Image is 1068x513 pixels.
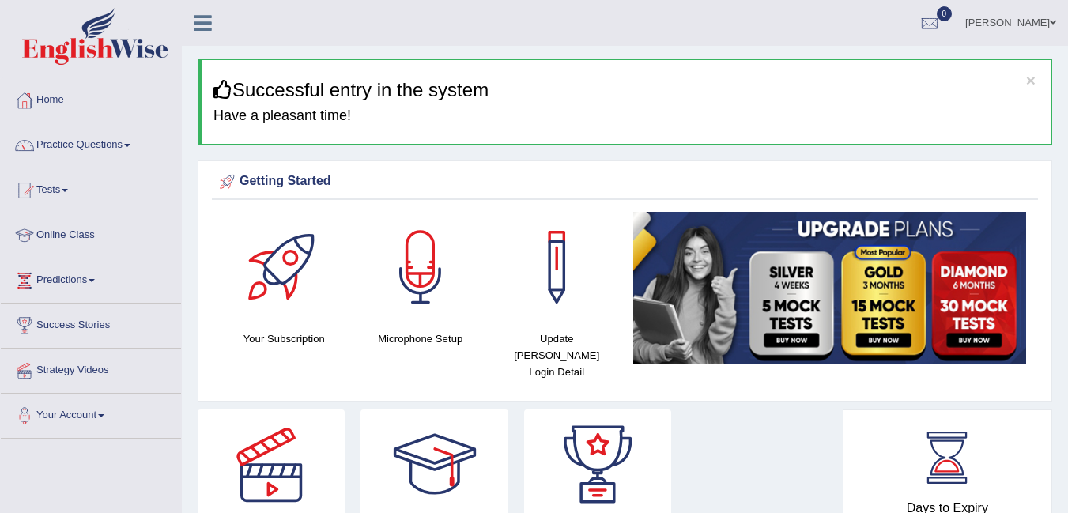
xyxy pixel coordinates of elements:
a: Tests [1,168,181,208]
div: Getting Started [216,170,1034,194]
a: Success Stories [1,304,181,343]
a: Strategy Videos [1,349,181,388]
a: Online Class [1,213,181,253]
h4: Have a pleasant time! [213,108,1040,124]
span: 0 [937,6,953,21]
a: Home [1,78,181,118]
h3: Successful entry in the system [213,80,1040,100]
a: Your Account [1,394,181,433]
img: small5.jpg [633,212,1027,364]
a: Practice Questions [1,123,181,163]
a: Predictions [1,258,181,298]
button: × [1026,72,1036,89]
h4: Microphone Setup [360,330,481,347]
h4: Your Subscription [224,330,345,347]
h4: Update [PERSON_NAME] Login Detail [496,330,617,380]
